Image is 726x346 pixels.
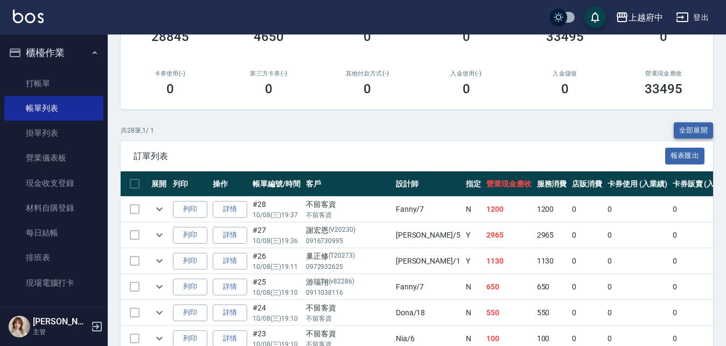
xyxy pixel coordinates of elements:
th: 操作 [210,171,250,197]
h2: 卡券使用(-) [134,70,206,77]
h3: 4650 [254,29,284,44]
h3: 0 [463,29,470,44]
div: 謝宏恩 [306,225,390,236]
a: 帳單列表 [4,96,103,121]
td: #24 [250,300,303,326]
button: 上越府中 [611,6,667,29]
td: Dona /18 [393,300,463,326]
a: 材料自購登錄 [4,196,103,220]
button: 預約管理 [4,300,103,328]
a: 詳情 [213,201,247,218]
button: 報表匯出 [665,148,705,164]
td: N [463,197,484,222]
div: 不留客資 [306,199,390,210]
td: 1130 [534,248,570,274]
th: 設計師 [393,171,463,197]
th: 列印 [170,171,210,197]
td: 1200 [534,197,570,222]
a: 現金收支登錄 [4,171,103,196]
td: 650 [484,274,534,300]
div: 不留客資 [306,302,390,314]
button: expand row [151,279,167,295]
td: #27 [250,223,303,248]
button: 列印 [173,227,207,244]
a: 排班表 [4,245,103,270]
p: (v82286) [329,276,355,288]
td: Fanny /7 [393,274,463,300]
div: 上越府中 [629,11,663,24]
a: 詳情 [213,279,247,295]
a: 詳情 [213,305,247,321]
a: 掛單列表 [4,121,103,146]
p: 0916730995 [306,236,390,246]
td: 2965 [534,223,570,248]
td: 0 [605,197,670,222]
h3: 0 [265,81,273,96]
td: 1130 [484,248,534,274]
p: 10/08 (三) 19:10 [253,288,301,297]
th: 店販消費 [569,171,605,197]
button: 登出 [672,8,713,27]
button: 列印 [173,279,207,295]
p: 主管 [33,327,88,337]
td: 0 [605,274,670,300]
h3: 33495 [645,81,682,96]
td: 550 [484,300,534,326]
p: 0972932625 [306,262,390,272]
h3: 33495 [546,29,584,44]
button: expand row [151,253,167,269]
button: expand row [151,305,167,321]
p: (T20273) [329,251,355,262]
p: 10/08 (三) 19:11 [253,262,301,272]
button: 列印 [173,201,207,218]
p: 10/08 (三) 19:36 [253,236,301,246]
p: 共 28 筆, 1 / 1 [121,126,154,135]
h3: 28845 [151,29,189,44]
button: expand row [151,201,167,217]
a: 現場電腦打卡 [4,271,103,295]
td: #25 [250,274,303,300]
td: Fanny /7 [393,197,463,222]
img: Logo [13,10,44,23]
td: #26 [250,248,303,274]
th: 指定 [463,171,484,197]
a: 詳情 [213,253,247,269]
th: 卡券使用 (入業績) [605,171,670,197]
p: 10/08 (三) 19:37 [253,210,301,220]
td: #28 [250,197,303,222]
h3: 0 [463,81,470,96]
td: 550 [534,300,570,326]
p: 0911038116 [306,288,390,297]
div: 游瑞翔 [306,276,390,288]
td: 0 [605,223,670,248]
h2: 營業現金應收 [627,70,700,77]
td: [PERSON_NAME] /1 [393,248,463,274]
td: Y [463,223,484,248]
button: 櫃檯作業 [4,39,103,67]
td: 0 [605,300,670,326]
button: save [584,6,606,28]
td: 650 [534,274,570,300]
button: 列印 [173,253,207,269]
td: 0 [569,248,605,274]
p: 不留客資 [306,314,390,323]
button: expand row [151,227,167,243]
td: Y [463,248,484,274]
p: 不留客資 [306,210,390,220]
div: 不留客資 [306,328,390,340]
td: 0 [605,248,670,274]
a: 打帳單 [4,71,103,96]
td: 0 [569,300,605,326]
td: 2965 [484,223,534,248]
h3: 0 [364,81,371,96]
td: 0 [569,274,605,300]
span: 訂單列表 [134,151,665,162]
div: 巢正修 [306,251,390,262]
p: (V20230) [329,225,356,236]
td: N [463,300,484,326]
img: Person [9,316,30,337]
p: 10/08 (三) 19:10 [253,314,301,323]
button: 列印 [173,305,207,321]
th: 帳單編號/時間 [250,171,303,197]
h3: 0 [364,29,371,44]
